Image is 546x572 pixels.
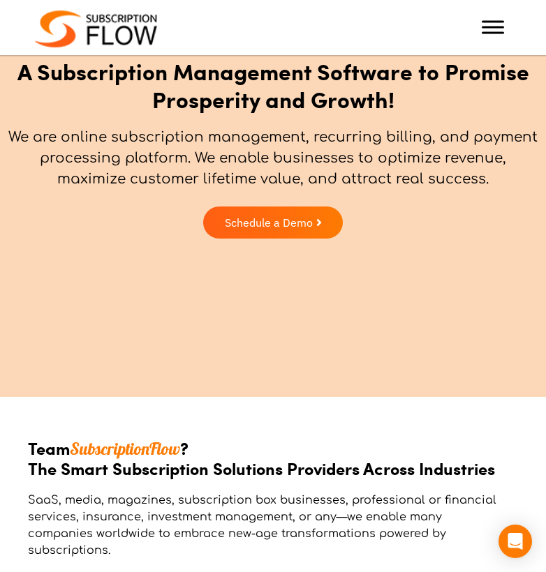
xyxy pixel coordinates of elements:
span: Schedule a Demo [225,217,313,228]
div: Open Intercom Messenger [499,525,532,558]
span: SubscriptionFlow [70,438,180,459]
button: Toggle Menu [482,21,504,34]
a: Schedule a Demo [203,206,343,239]
h1: A Subscription Management Software to Promise Prosperity and Growth! [7,57,539,113]
p: SaaS, media, magazines, subscription box businesses, professional or financial services, insuranc... [28,492,504,559]
img: Subscriptionflow [35,10,157,47]
h2: Team ? The Smart Subscription Solutions Providers Across Industries [28,439,504,478]
p: We are online subscription management, recurring billing, and payment processing platform. We ena... [7,127,539,190]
